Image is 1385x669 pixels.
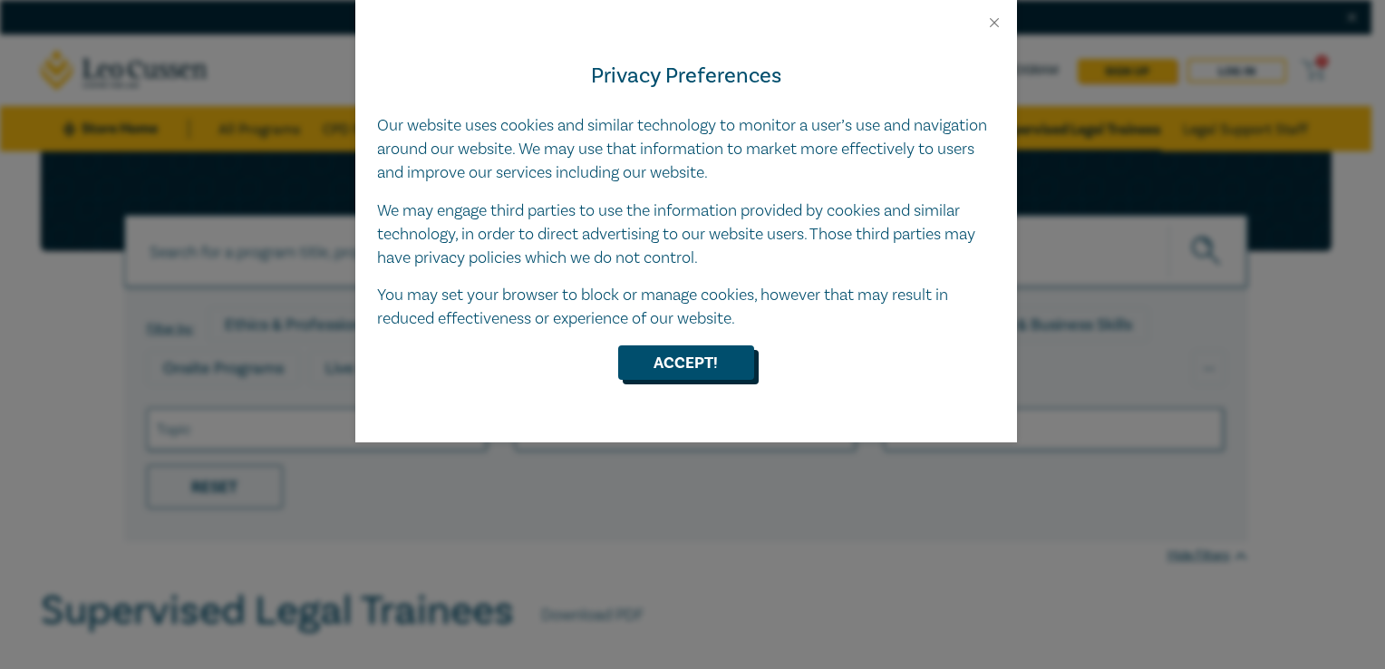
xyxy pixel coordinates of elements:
[377,199,995,270] p: We may engage third parties to use the information provided by cookies and similar technology, in...
[377,284,995,331] p: You may set your browser to block or manage cookies, however that may result in reduced effective...
[618,345,754,380] button: Accept!
[377,114,995,185] p: Our website uses cookies and similar technology to monitor a user’s use and navigation around our...
[986,15,1002,31] button: Close
[377,60,995,92] h4: Privacy Preferences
